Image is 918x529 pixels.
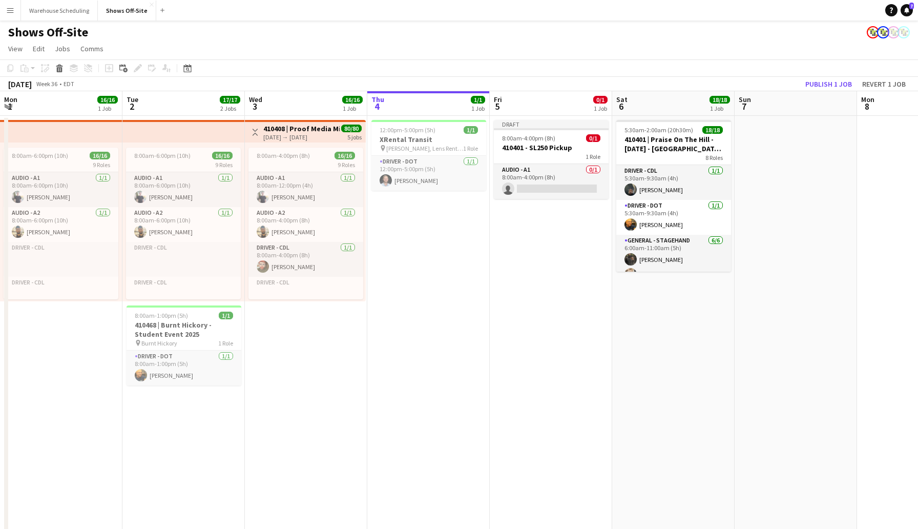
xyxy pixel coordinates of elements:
span: 18/18 [702,126,723,134]
span: Wed [249,95,262,104]
div: EDT [64,80,74,88]
span: Jobs [55,44,70,53]
app-card-role-placeholder: Driver - CDL [4,242,118,277]
a: Comms [76,42,108,55]
span: Mon [4,95,17,104]
span: 7 [737,100,751,112]
span: 8:00am-4:00pm (8h) [502,134,555,142]
span: Week 36 [34,80,59,88]
span: 17/17 [220,96,240,104]
app-user-avatar: Labor Coordinator [877,26,889,38]
div: 2 Jobs [220,105,240,112]
span: 0/1 [593,96,608,104]
span: 9 Roles [215,161,233,169]
span: 9 Roles [338,161,355,169]
span: Sun [739,95,751,104]
app-card-role-placeholder: Driver - CDL [126,277,241,312]
span: 1 Role [218,339,233,347]
span: Burnt Hickory [141,339,177,347]
app-card-role-placeholder: Driver - CDL [4,277,118,312]
span: 5 [492,100,502,112]
span: Mon [861,95,874,104]
div: 1 Job [471,105,485,112]
span: Thu [371,95,384,104]
span: 16/16 [342,96,363,104]
h3: XRental Transit [371,135,486,144]
span: Comms [80,44,103,53]
span: 18/18 [710,96,730,104]
h3: 410408 | Proof Media Mix - Virgin Cruise 2025 [263,124,340,133]
span: 16/16 [335,152,355,159]
span: 3 [247,100,262,112]
span: 4 [370,100,384,112]
app-card-role: Driver - CDL1/18:00am-4:00pm (8h)[PERSON_NAME] [248,242,363,277]
button: Shows Off-Site [98,1,156,21]
app-job-card: Draft8:00am-4:00pm (8h)0/1410401 - SL250 Pickup1 RoleAudio - A10/18:00am-4:00pm (8h) [494,120,609,199]
h1: Shows Off-Site [8,25,88,40]
span: 1/1 [219,312,233,319]
span: View [8,44,23,53]
app-card-role: Audio - A11/18:00am-6:00pm (10h)[PERSON_NAME] [126,172,241,207]
app-user-avatar: Labor Coordinator [867,26,879,38]
button: Revert 1 job [858,77,910,91]
app-job-card: 8:00am-1:00pm (5h)1/1410468 | Burnt Hickory - Student Event 2025 Burnt Hickory1 RoleDriver - DOT1... [127,306,241,385]
span: 7 [909,3,914,9]
div: 1 Job [710,105,729,112]
span: [PERSON_NAME], Lens Rental, [PERSON_NAME] [386,145,463,152]
span: 16/16 [212,152,233,159]
app-card-role: Audio - A11/18:00am-6:00pm (10h)[PERSON_NAME] [4,172,118,207]
span: Fri [494,95,502,104]
span: 8:00am-6:00pm (10h) [12,152,68,159]
div: 1 Job [343,105,362,112]
app-card-role: Driver - DOT1/112:00pm-5:00pm (5h)[PERSON_NAME] [371,156,486,191]
span: 1/1 [471,96,485,104]
app-card-role: General - Stagehand6/66:00am-11:00am (5h)[PERSON_NAME][PERSON_NAME] [616,235,731,344]
app-user-avatar: Labor Coordinator [898,26,910,38]
span: 8:00am-4:00pm (8h) [257,152,310,159]
div: [DATE] [8,79,32,89]
span: 9 Roles [93,161,110,169]
span: 16/16 [97,96,118,104]
a: Edit [29,42,49,55]
app-card-role: Audio - A21/18:00am-6:00pm (10h)[PERSON_NAME] [126,207,241,242]
app-job-card: 8:00am-4:00pm (8h)16/169 RolesAudio - A11/18:00am-12:00pm (4h)[PERSON_NAME]Audio - A21/18:00am-4:... [248,148,363,299]
span: Sat [616,95,628,104]
app-card-role: Audio - A10/18:00am-4:00pm (8h) [494,164,609,199]
div: [DATE] → [DATE] [263,133,340,141]
app-card-role: Driver - DOT1/18:00am-1:00pm (5h)[PERSON_NAME] [127,351,241,385]
app-card-role: Driver - DOT1/15:30am-9:30am (4h)[PERSON_NAME] [616,200,731,235]
span: 12:00pm-5:00pm (5h) [380,126,435,134]
div: 5:30am-2:00am (20h30m) (Sun)18/18410401 | Praise On The Hill - [DATE] - [GEOGRAPHIC_DATA], [GEOGR... [616,120,731,272]
button: Publish 1 job [801,77,856,91]
a: View [4,42,27,55]
app-card-role-placeholder: Driver - CDL [248,277,363,312]
div: 5 jobs [347,132,362,141]
app-card-role-placeholder: Driver - CDL [126,242,241,277]
span: 6 [615,100,628,112]
app-card-role: Audio - A21/18:00am-6:00pm (10h)[PERSON_NAME] [4,207,118,242]
span: 2 [125,100,138,112]
div: 1 Job [594,105,607,112]
span: 8 [860,100,874,112]
span: 8 Roles [705,154,723,161]
span: Edit [33,44,45,53]
span: 1 Role [463,145,478,152]
h3: 410468 | Burnt Hickory - Student Event 2025 [127,320,241,339]
span: 1/1 [464,126,478,134]
app-job-card: 12:00pm-5:00pm (5h)1/1XRental Transit [PERSON_NAME], Lens Rental, [PERSON_NAME]1 RoleDriver - DOT... [371,120,486,191]
span: 80/80 [341,125,362,132]
app-job-card: 8:00am-6:00pm (10h)16/169 RolesAudio - A11/18:00am-6:00pm (10h)[PERSON_NAME]Audio - A21/18:00am-6... [4,148,118,299]
div: 1 Job [98,105,117,112]
span: 1 Role [586,153,600,160]
span: 16/16 [90,152,110,159]
a: Jobs [51,42,74,55]
app-job-card: 8:00am-6:00pm (10h)16/169 RolesAudio - A11/18:00am-6:00pm (10h)[PERSON_NAME]Audio - A21/18:00am-6... [126,148,241,299]
span: 1 [3,100,17,112]
span: 8:00am-6:00pm (10h) [134,152,191,159]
